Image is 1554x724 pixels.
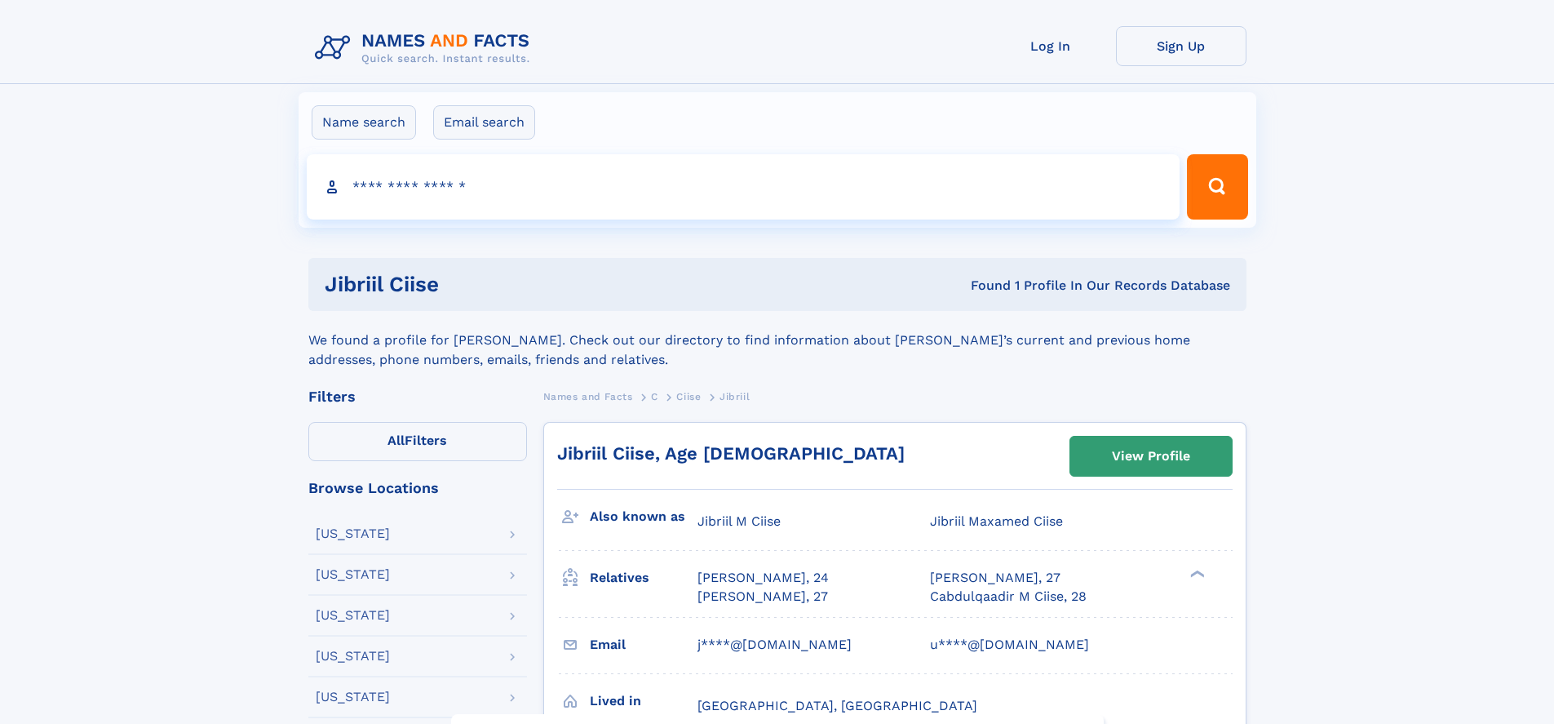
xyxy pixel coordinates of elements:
[651,391,658,402] span: C
[1112,438,1190,475] div: View Profile
[325,274,705,295] h1: Jibriil Ciise
[1070,437,1232,476] a: View Profile
[316,609,390,622] div: [US_STATE]
[590,631,697,659] h3: Email
[697,513,781,529] span: Jibriil M Ciise
[930,588,1087,606] a: Cabdulqaadir M Ciise, 28
[590,564,697,592] h3: Relatives
[316,568,390,581] div: [US_STATE]
[543,386,633,406] a: Names and Facts
[307,154,1180,220] input: search input
[316,527,390,540] div: [US_STATE]
[308,26,543,70] img: Logo Names and Facts
[697,588,828,606] a: [PERSON_NAME], 27
[697,698,977,713] span: [GEOGRAPHIC_DATA], [GEOGRAPHIC_DATA]
[705,277,1230,295] div: Found 1 Profile In Our Records Database
[676,391,701,402] span: Ciise
[1186,569,1206,580] div: ❯
[651,386,658,406] a: C
[308,481,527,495] div: Browse Locations
[316,650,390,663] div: [US_STATE]
[985,26,1116,66] a: Log In
[557,443,905,464] a: Jibriil Ciise, Age [DEMOGRAPHIC_DATA]
[308,311,1246,370] div: We found a profile for [PERSON_NAME]. Check out our directory to find information about [PERSON_N...
[676,386,701,406] a: Ciise
[1116,26,1246,66] a: Sign Up
[387,433,405,448] span: All
[308,389,527,404] div: Filters
[316,691,390,704] div: [US_STATE]
[930,513,1063,529] span: Jibriil Maxamed Ciise
[312,105,416,140] label: Name search
[433,105,535,140] label: Email search
[1187,154,1247,220] button: Search Button
[697,569,829,587] a: [PERSON_NAME], 24
[719,391,750,402] span: Jibriil
[308,422,527,461] label: Filters
[590,687,697,715] h3: Lived in
[930,569,1060,587] a: [PERSON_NAME], 27
[590,503,697,531] h3: Also known as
